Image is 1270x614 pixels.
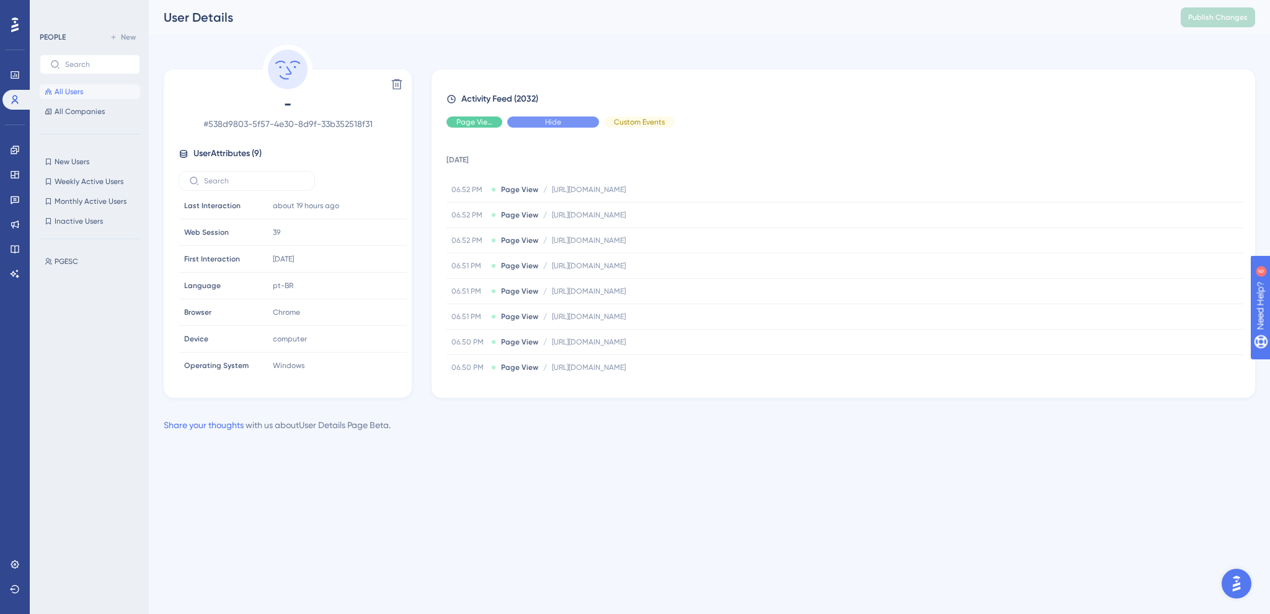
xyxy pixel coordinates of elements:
span: Page View [501,337,538,347]
span: 06.52 PM [451,210,486,220]
span: [URL][DOMAIN_NAME] [552,185,626,195]
span: First Interaction [184,254,240,264]
span: New Users [55,157,89,167]
span: 06.51 PM [451,312,486,322]
span: Page View [501,185,538,195]
span: Page View [501,312,538,322]
span: Page View [501,286,538,296]
span: [URL][DOMAIN_NAME] [552,235,626,245]
input: Search [65,60,130,69]
div: User Details [164,9,1150,26]
span: 06.52 PM [451,185,486,195]
span: PGESC [55,257,78,266]
div: 6 [86,6,90,16]
span: Web Session [184,227,229,237]
time: [DATE] [273,255,294,263]
span: Monthly Active Users [55,196,127,206]
span: 06.51 PM [451,286,486,296]
span: Language [184,281,221,291]
button: Publish Changes [1181,7,1255,27]
span: / [543,312,547,322]
span: [URL][DOMAIN_NAME] [552,362,626,372]
div: with us about User Details Page Beta . [164,418,391,432]
span: pt-BR [273,281,293,291]
span: Custom Events [614,117,665,127]
span: User Attributes ( 9 ) [193,146,262,161]
button: Weekly Active Users [40,174,140,189]
span: Device [184,334,208,344]
span: Weekly Active Users [55,177,123,186]
span: / [543,210,547,220]
span: Browser [184,307,211,317]
span: New [121,32,136,42]
span: Inactive Users [55,216,103,226]
time: about 19 hours ago [273,201,339,210]
span: [URL][DOMAIN_NAME] [552,286,626,296]
span: [URL][DOMAIN_NAME] [552,312,626,322]
iframe: UserGuiding AI Assistant Launcher [1218,565,1255,602]
input: Search [204,177,304,185]
span: Operating System [184,361,249,371]
span: Activity Feed (2032) [461,92,538,107]
span: 06.52 PM [451,235,486,245]
span: 06.51 PM [451,261,486,271]
button: New [105,30,140,45]
span: Windows [273,361,304,371]
span: # 538d9803-5f57-4e30-8d9f-33b352518f31 [179,116,397,131]
span: / [543,286,547,296]
span: [URL][DOMAIN_NAME] [552,210,626,220]
span: - [179,94,397,114]
span: Hide [545,117,561,127]
span: Page View [501,235,538,245]
button: All Users [40,84,140,99]
span: Last Interaction [184,201,241,211]
button: Monthly Active Users [40,194,140,209]
span: Page View [501,210,538,220]
span: All Users [55,87,83,97]
span: / [543,185,547,195]
span: [URL][DOMAIN_NAME] [552,261,626,271]
span: / [543,362,547,372]
span: computer [273,334,307,344]
span: 06.50 PM [451,337,486,347]
span: Publish Changes [1188,12,1248,22]
button: Inactive Users [40,214,140,229]
span: / [543,337,547,347]
button: All Companies [40,104,140,119]
span: 06.50 PM [451,362,486,372]
span: Page View [501,261,538,271]
a: Share your thoughts [164,420,244,430]
button: PGESC [40,254,148,269]
span: 39 [273,227,280,237]
td: [DATE] [446,138,1244,177]
button: New Users [40,154,140,169]
span: [URL][DOMAIN_NAME] [552,337,626,347]
span: Page View [501,362,538,372]
span: Page View [456,117,492,127]
span: / [543,235,547,245]
div: PEOPLE [40,32,66,42]
span: Chrome [273,307,300,317]
span: Need Help? [29,3,78,18]
span: All Companies [55,107,105,116]
span: / [543,261,547,271]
